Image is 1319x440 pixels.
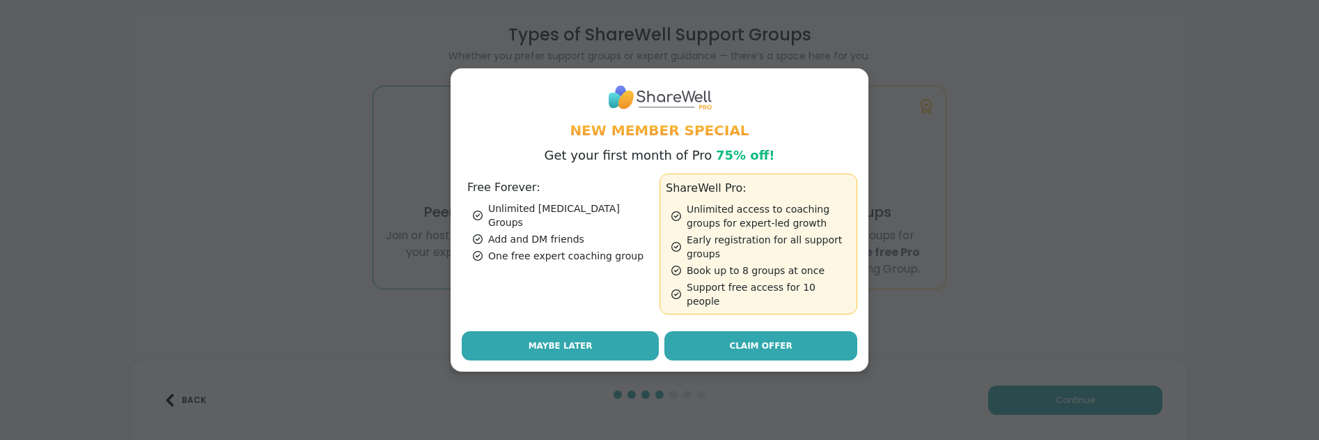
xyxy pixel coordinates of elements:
div: Early registration for all support groups [671,233,851,261]
button: Maybe Later [462,331,659,361]
a: Claim Offer [664,331,857,361]
h3: Free Forever: [467,179,654,196]
div: Support free access for 10 people [671,280,851,308]
h1: New Member Special [462,121,857,140]
div: Unlimited access to coaching groups for expert-led growth [671,202,851,230]
div: One free expert coaching group [473,249,654,263]
div: Book up to 8 groups at once [671,264,851,278]
div: Add and DM friends [473,232,654,246]
span: Claim Offer [729,340,792,352]
p: Get your first month of Pro [545,146,775,165]
h3: ShareWell Pro: [666,180,851,197]
img: ShareWell Logo [607,79,712,115]
div: Unlimited [MEDICAL_DATA] Groups [473,202,654,229]
span: Maybe Later [529,340,593,352]
span: 75% off! [716,148,775,162]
